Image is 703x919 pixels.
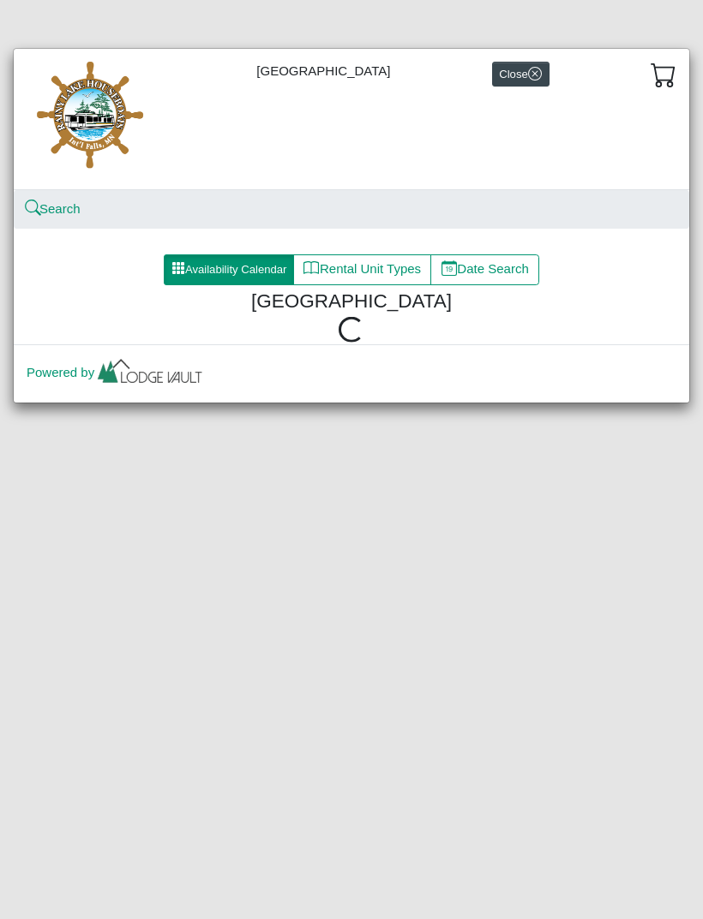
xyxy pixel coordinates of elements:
svg: calendar date [442,260,458,277]
svg: search [27,202,39,215]
button: calendar dateDate Search [430,254,539,285]
svg: x circle [528,67,542,81]
h4: [GEOGRAPHIC_DATA] [44,289,659,313]
button: Closex circle [492,62,550,87]
svg: book [303,260,320,277]
svg: cart [651,62,676,87]
button: bookRental Unit Types [293,254,431,285]
a: searchSearch [27,201,81,216]
svg: grid3x3 gap fill [171,261,185,275]
a: Powered by [27,365,206,379]
img: 55466189-bbd8-41c3-ab33-5e957c8145a3.jpg [27,62,155,176]
div: [GEOGRAPHIC_DATA] [14,49,689,190]
button: grid3x3 gap fillAvailability Calendar [164,254,294,285]
img: lv-small.ca335149.png [94,355,206,392]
